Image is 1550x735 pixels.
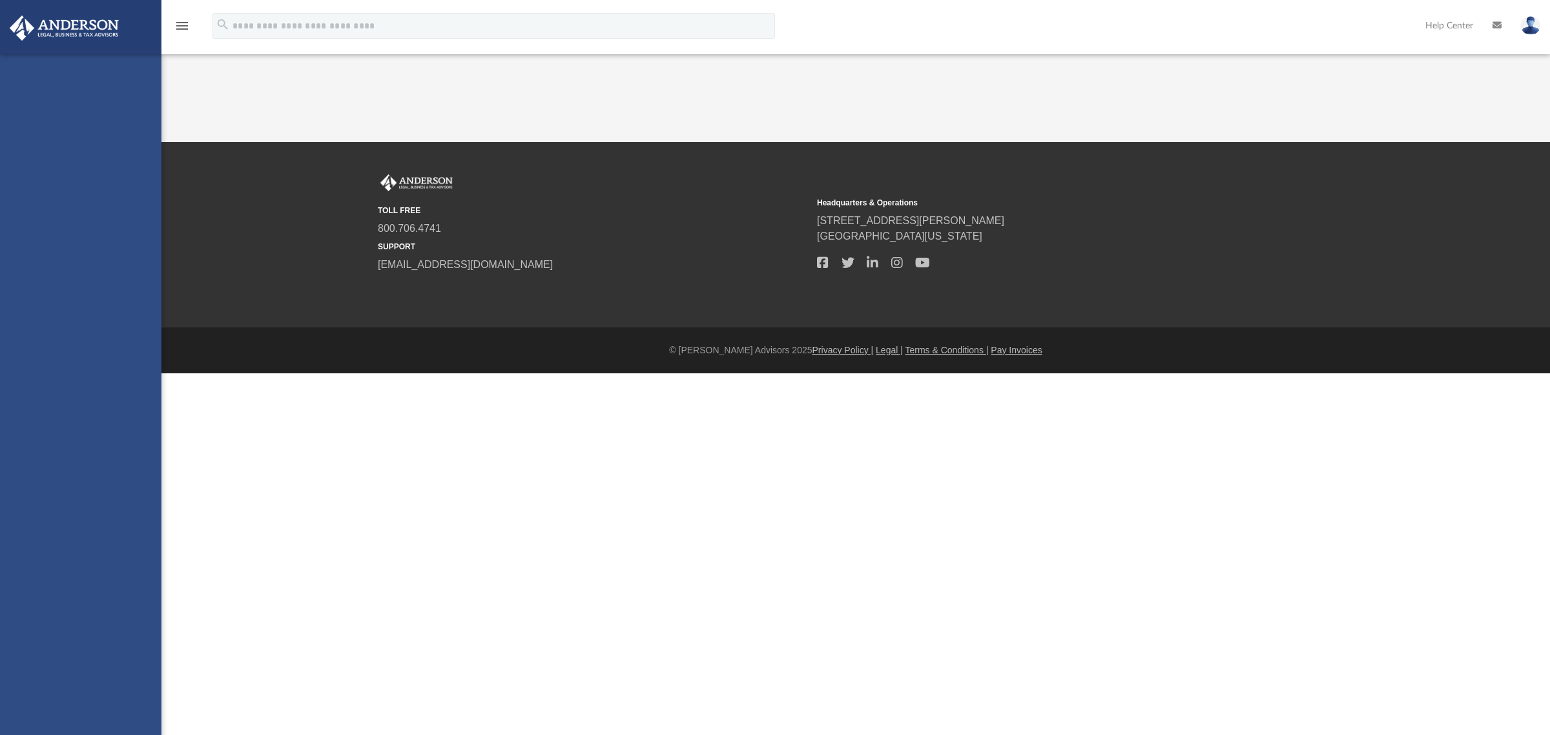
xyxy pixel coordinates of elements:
[1521,16,1540,35] img: User Pic
[174,25,190,34] a: menu
[905,345,989,355] a: Terms & Conditions |
[216,17,230,32] i: search
[876,345,903,355] a: Legal |
[378,174,455,191] img: Anderson Advisors Platinum Portal
[817,197,1247,209] small: Headquarters & Operations
[991,345,1042,355] a: Pay Invoices
[378,241,808,253] small: SUPPORT
[378,223,441,234] a: 800.706.4741
[6,16,123,41] img: Anderson Advisors Platinum Portal
[174,18,190,34] i: menu
[378,259,553,270] a: [EMAIL_ADDRESS][DOMAIN_NAME]
[812,345,874,355] a: Privacy Policy |
[817,231,982,242] a: [GEOGRAPHIC_DATA][US_STATE]
[817,215,1004,226] a: [STREET_ADDRESS][PERSON_NAME]
[161,344,1550,357] div: © [PERSON_NAME] Advisors 2025
[378,205,808,216] small: TOLL FREE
